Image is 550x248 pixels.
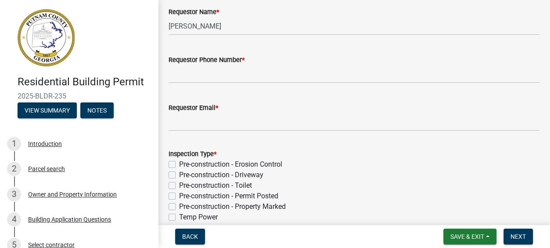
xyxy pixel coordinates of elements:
button: Back [175,229,205,244]
h4: Residential Building Permit [18,76,151,88]
div: 3 [7,187,21,201]
wm-modal-confirm: Summary [18,107,77,114]
span: Save & Exit [450,233,484,240]
label: Requestor Name [169,9,219,15]
span: 2025-BLDR-235 [18,92,140,100]
button: Save & Exit [443,229,496,244]
label: Temp Power [179,212,218,222]
label: Pre-construction - Driveway [179,170,263,180]
label: Pre-construction - Permit Posted [179,191,278,201]
div: Building Application Questions [28,216,111,222]
span: Back [182,233,198,240]
wm-modal-confirm: Notes [80,107,114,114]
div: Owner and Property Information [28,191,117,197]
button: Notes [80,102,114,118]
div: Introduction [28,141,62,147]
label: Pre-construction - Erosion Control [179,159,282,170]
button: Next [503,229,533,244]
button: View Summary [18,102,77,118]
div: Parcel search [28,166,65,172]
img: Putnam County, Georgia [18,9,75,66]
div: Select contractor [28,242,75,248]
div: 4 [7,212,21,226]
div: 1 [7,137,21,151]
label: Pre-construction - Toilet [179,180,252,191]
label: Pre-construction - Property Marked [179,201,286,212]
label: Requestor Email [169,105,218,111]
label: Requestor Phone Number [169,57,244,63]
span: Next [510,233,526,240]
div: 2 [7,162,21,176]
label: Inspection Type [169,151,216,157]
